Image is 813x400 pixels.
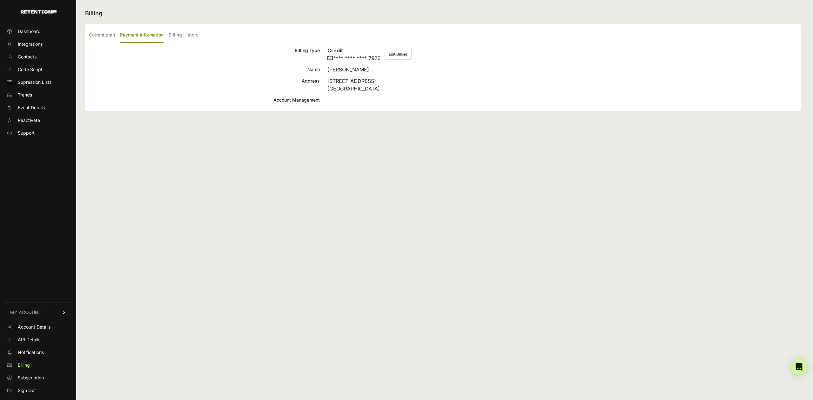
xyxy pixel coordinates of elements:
span: Support [18,130,35,136]
h6: Credit [327,47,381,54]
span: Event Details [18,104,45,111]
a: Supression Lists [4,77,72,87]
a: Notifications [4,347,72,357]
span: Code Script [18,66,43,73]
label: Current plan [89,28,115,43]
span: Notifications [18,349,44,356]
h2: Billing [85,9,801,18]
span: Subscription [18,375,44,381]
span: Contacts [18,54,37,60]
a: Dashboard [4,26,72,37]
span: Account Details [18,324,50,330]
label: Payment Information [120,28,164,43]
span: Sign Out [18,387,36,394]
span: MY ACCOUNT [10,309,41,316]
div: Name [89,66,320,73]
a: API Details [4,335,72,345]
label: Billing History [169,28,198,43]
a: Support [4,128,72,138]
div: Billing Type [89,47,320,62]
a: Contacts [4,52,72,62]
a: Trends [4,90,72,100]
span: Billing [18,362,30,368]
a: Integrations [4,39,72,49]
span: API Details [18,337,40,343]
a: Code Script [4,64,72,75]
div: Account Management [89,96,320,104]
button: Edit Billing [385,49,412,60]
span: Supression Lists [18,79,51,85]
div: Open Intercom Messenger [791,359,807,375]
div: Address [89,77,320,92]
a: Subscription [4,373,72,383]
a: Account Details [4,322,72,332]
div: [STREET_ADDRESS] [GEOGRAPHIC_DATA] [327,77,797,92]
span: Dashboard [18,28,41,35]
div: [PERSON_NAME] [327,66,797,73]
a: Event Details [4,103,72,113]
a: Billing [4,360,72,370]
a: Sign Out [4,385,72,396]
span: Integrations [18,41,43,47]
img: Retention.com [21,10,57,14]
a: MY ACCOUNT [4,303,72,322]
span: Reactivate [18,117,40,123]
span: Trends [18,92,32,98]
a: Reactivate [4,115,72,125]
